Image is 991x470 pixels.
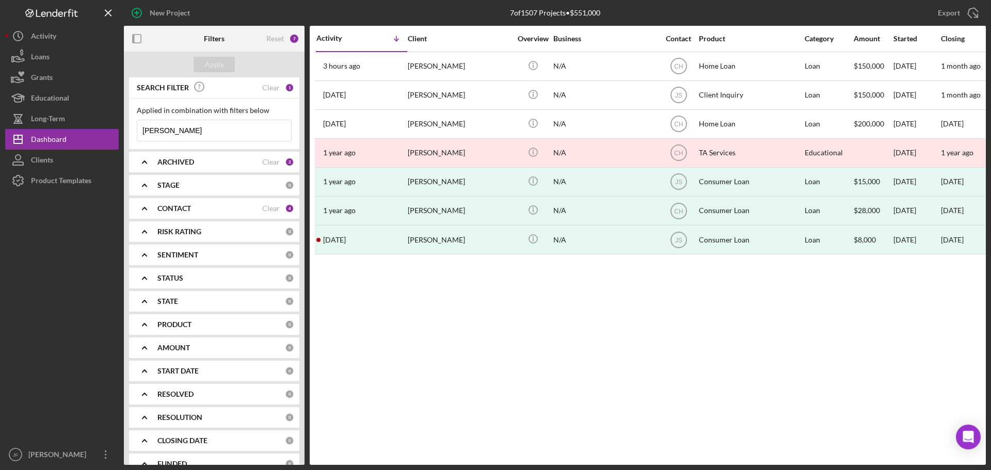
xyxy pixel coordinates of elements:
[289,34,299,44] div: 7
[157,413,202,422] b: RESOLUTION
[893,110,940,138] div: [DATE]
[893,139,940,167] div: [DATE]
[699,197,802,224] div: Consumer Loan
[941,119,964,128] time: [DATE]
[316,34,362,42] div: Activity
[31,150,53,173] div: Clients
[285,459,294,468] div: 0
[553,226,657,253] div: N/A
[941,206,964,215] div: [DATE]
[5,46,119,67] button: Loans
[157,297,178,305] b: STATE
[5,129,119,150] button: Dashboard
[854,110,892,138] div: $200,000
[323,236,346,244] time: 2024-02-09 15:21
[938,3,960,23] div: Export
[699,226,802,253] div: Consumer Loan
[157,251,198,259] b: SENTIMENT
[805,226,853,253] div: Loan
[408,110,511,138] div: [PERSON_NAME]
[323,206,356,215] time: 2024-04-22 16:55
[699,110,802,138] div: Home Loan
[553,53,657,80] div: N/A
[553,110,657,138] div: N/A
[285,366,294,376] div: 0
[893,35,940,43] div: Started
[893,226,940,253] div: [DATE]
[5,150,119,170] a: Clients
[5,67,119,88] button: Grants
[893,197,940,224] div: [DATE]
[204,35,225,43] b: Filters
[893,53,940,80] div: [DATE]
[854,226,892,253] div: $8,000
[285,83,294,92] div: 1
[510,9,600,17] div: 7 of 1507 Projects • $551,000
[674,207,683,215] text: CH
[553,197,657,224] div: N/A
[31,129,67,152] div: Dashboard
[285,273,294,283] div: 0
[408,82,511,109] div: [PERSON_NAME]
[31,170,91,193] div: Product Templates
[854,53,892,80] div: $150,000
[956,425,981,449] div: Open Intercom Messenger
[553,168,657,196] div: N/A
[553,82,657,109] div: N/A
[854,168,892,196] div: $15,000
[31,88,69,111] div: Educational
[31,108,65,132] div: Long-Term
[323,91,346,99] time: 2025-06-06 14:40
[285,157,294,167] div: 2
[285,343,294,352] div: 0
[408,226,511,253] div: [PERSON_NAME]
[5,26,119,46] button: Activity
[408,53,511,80] div: [PERSON_NAME]
[157,228,201,236] b: RISK RATING
[675,179,682,186] text: JS
[408,139,511,167] div: [PERSON_NAME]
[854,197,892,224] div: $28,000
[408,168,511,196] div: [PERSON_NAME]
[699,53,802,80] div: Home Loan
[137,106,292,115] div: Applied in combination with filters below
[805,82,853,109] div: Loan
[659,35,698,43] div: Contact
[31,46,50,70] div: Loans
[262,158,280,166] div: Clear
[137,84,189,92] b: SEARCH FILTER
[408,197,511,224] div: [PERSON_NAME]
[194,57,235,72] button: Apply
[323,149,356,157] time: 2024-07-15 20:20
[13,452,19,458] text: JF
[553,35,657,43] div: Business
[5,170,119,191] button: Product Templates
[150,3,190,23] div: New Project
[285,320,294,329] div: 0
[285,181,294,190] div: 0
[941,148,973,157] time: 1 year ago
[514,35,552,43] div: Overview
[5,88,119,108] button: Educational
[5,108,119,129] button: Long-Term
[157,158,194,166] b: ARCHIVED
[805,110,853,138] div: Loan
[262,84,280,92] div: Clear
[285,436,294,445] div: 0
[674,63,683,70] text: CH
[26,444,93,467] div: [PERSON_NAME]
[285,227,294,236] div: 0
[157,390,194,398] b: RESOLVED
[31,67,53,90] div: Grants
[674,121,683,128] text: CH
[805,35,853,43] div: Category
[941,177,964,186] div: [DATE]
[941,61,981,70] time: 1 month ago
[285,413,294,422] div: 0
